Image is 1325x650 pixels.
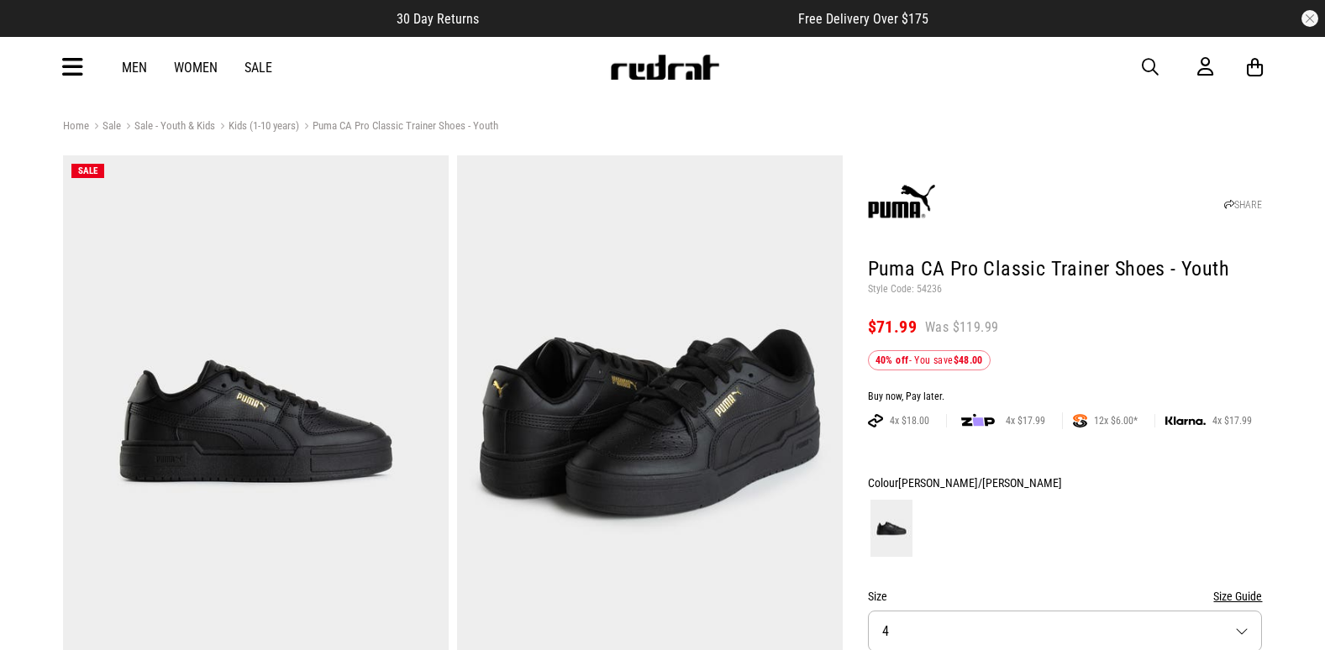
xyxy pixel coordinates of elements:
div: Buy now, Pay later. [868,391,1263,404]
a: Sale [89,119,121,135]
span: Free Delivery Over $175 [798,11,928,27]
span: Was $119.99 [925,318,998,337]
span: 4x $18.00 [883,414,936,427]
span: 12x $6.00* [1087,414,1144,427]
img: Puma [868,170,935,237]
a: Women [174,60,218,76]
a: Sale - Youth & Kids [121,119,215,135]
img: AFTERPAY [868,414,883,427]
p: Style Code: 54236 [868,283,1263,296]
a: Men [122,60,147,76]
button: Size Guide [1213,586,1262,606]
a: Kids (1-10 years) [215,119,299,135]
div: Size [868,586,1263,606]
b: 40% off [875,354,909,366]
span: 4x $17.99 [999,414,1052,427]
div: - You save [868,350,991,370]
b: $48.00 [954,354,983,366]
a: Home [63,119,89,132]
span: 30 Day Returns [397,11,479,27]
img: SPLITPAY [1073,414,1087,427]
a: Sale [244,60,272,76]
img: Puma Black/Puma Black [870,500,912,557]
a: Puma CA Pro Classic Trainer Shoes - Youth [299,119,498,135]
img: zip [961,412,995,429]
img: KLARNA [1165,417,1206,426]
img: Redrat logo [609,55,720,80]
span: 4x $17.99 [1206,414,1259,427]
iframe: Customer reviews powered by Trustpilot [513,10,765,27]
span: SALE [78,165,97,176]
h1: Puma CA Pro Classic Trainer Shoes - Youth [868,256,1263,283]
div: Colour [868,473,1263,493]
a: SHARE [1224,199,1262,211]
span: [PERSON_NAME]/[PERSON_NAME] [898,476,1062,490]
span: $71.99 [868,317,917,337]
span: 4 [882,623,889,639]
